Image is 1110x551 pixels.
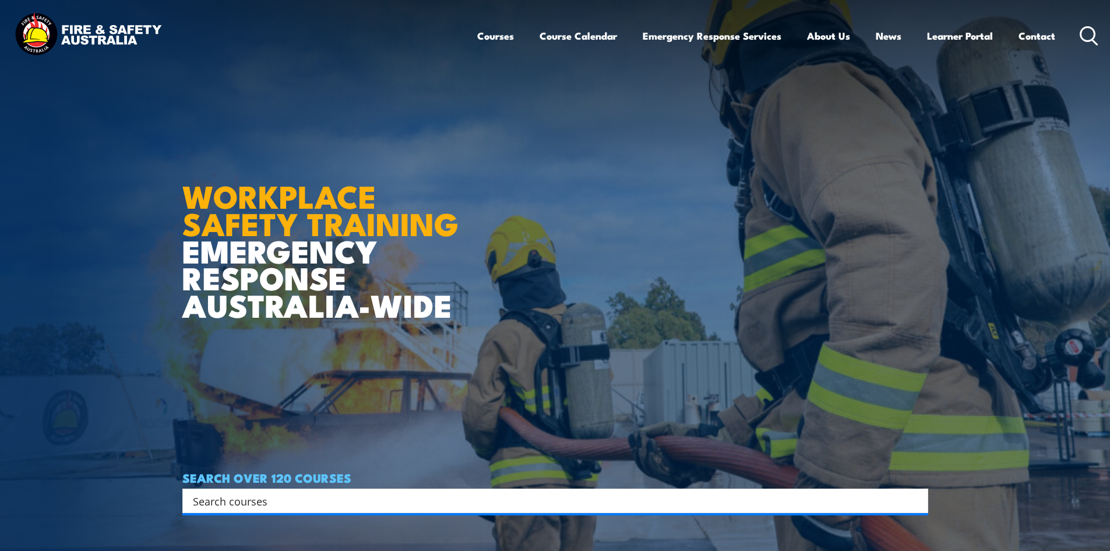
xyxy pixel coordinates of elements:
[876,20,901,51] a: News
[477,20,514,51] a: Courses
[182,171,459,247] strong: WORKPLACE SAFETY TRAINING
[195,493,905,509] form: Search form
[1019,20,1055,51] a: Contact
[182,471,928,484] h4: SEARCH OVER 120 COURSES
[193,492,903,510] input: Search input
[540,20,617,51] a: Course Calendar
[643,20,781,51] a: Emergency Response Services
[927,20,993,51] a: Learner Portal
[908,493,924,509] button: Search magnifier button
[182,153,467,318] h1: EMERGENCY RESPONSE AUSTRALIA-WIDE
[807,20,850,51] a: About Us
